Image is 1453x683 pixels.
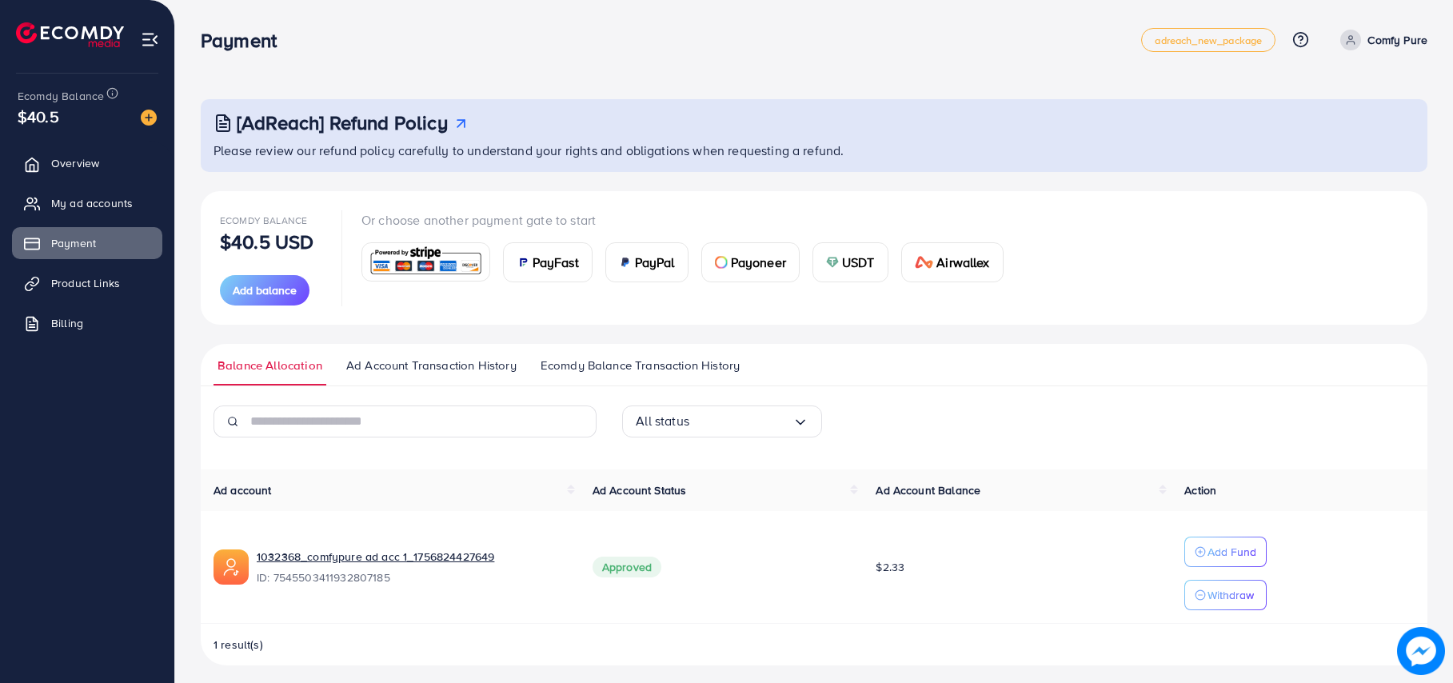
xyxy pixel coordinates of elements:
a: Payment [12,227,162,259]
a: Billing [12,307,162,339]
h3: [AdReach] Refund Policy [237,111,448,134]
span: PayPal [635,253,675,272]
span: ID: 7545503411932807185 [257,569,567,585]
a: card [361,242,490,282]
a: Product Links [12,267,162,299]
p: Comfy Pure [1367,30,1427,50]
span: Ad Account Balance [876,482,980,498]
img: menu [141,30,159,49]
span: $2.33 [876,559,904,575]
img: card [619,256,632,269]
a: adreach_new_package [1141,28,1275,52]
span: Add balance [233,282,297,298]
img: card [715,256,728,269]
h3: Payment [201,29,289,52]
img: image [141,110,157,126]
input: Search for option [689,409,792,433]
p: Withdraw [1208,585,1254,605]
button: Add Fund [1184,537,1267,567]
span: Approved [593,557,661,577]
img: card [915,256,934,269]
a: 1032368_comfypure ad acc 1_1756824427649 [257,549,567,565]
button: Add balance [220,275,309,306]
span: Ecomdy Balance [18,88,104,104]
img: card [826,256,839,269]
span: My ad accounts [51,195,133,211]
a: Overview [12,147,162,179]
span: Payment [51,235,96,251]
span: Balance Allocation [218,357,322,374]
span: Overview [51,155,99,171]
p: $40.5 USD [220,232,313,251]
a: cardAirwallex [901,242,1004,282]
a: Comfy Pure [1334,30,1427,50]
span: All status [636,409,689,433]
p: Add Fund [1208,542,1256,561]
button: Withdraw [1184,580,1267,610]
span: Ad Account Status [593,482,687,498]
span: Billing [51,315,83,331]
div: Search for option [622,405,822,437]
a: cardUSDT [812,242,888,282]
img: logo [16,22,124,47]
span: Ecomdy Balance Transaction History [541,357,740,374]
span: 1 result(s) [214,637,263,653]
span: PayFast [533,253,579,272]
span: Payoneer [731,253,786,272]
div: <span class='underline'>1032368_comfypure ad acc 1_1756824427649</span></br>7545503411932807185 [257,549,567,585]
span: adreach_new_package [1155,35,1262,46]
span: Ad account [214,482,272,498]
p: Or choose another payment gate to start [361,210,1016,230]
span: Ecomdy Balance [220,214,307,227]
span: USDT [842,253,875,272]
p: Please review our refund policy carefully to understand your rights and obligations when requesti... [214,141,1418,160]
span: Product Links [51,275,120,291]
a: My ad accounts [12,187,162,219]
img: card [367,245,485,279]
span: $40.5 [18,105,59,128]
span: Airwallex [936,253,989,272]
img: ic-ads-acc.e4c84228.svg [214,549,249,585]
img: card [517,256,529,269]
a: cardPayoneer [701,242,800,282]
img: image [1397,627,1445,675]
span: Action [1184,482,1216,498]
a: cardPayPal [605,242,689,282]
a: cardPayFast [503,242,593,282]
span: Ad Account Transaction History [346,357,517,374]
